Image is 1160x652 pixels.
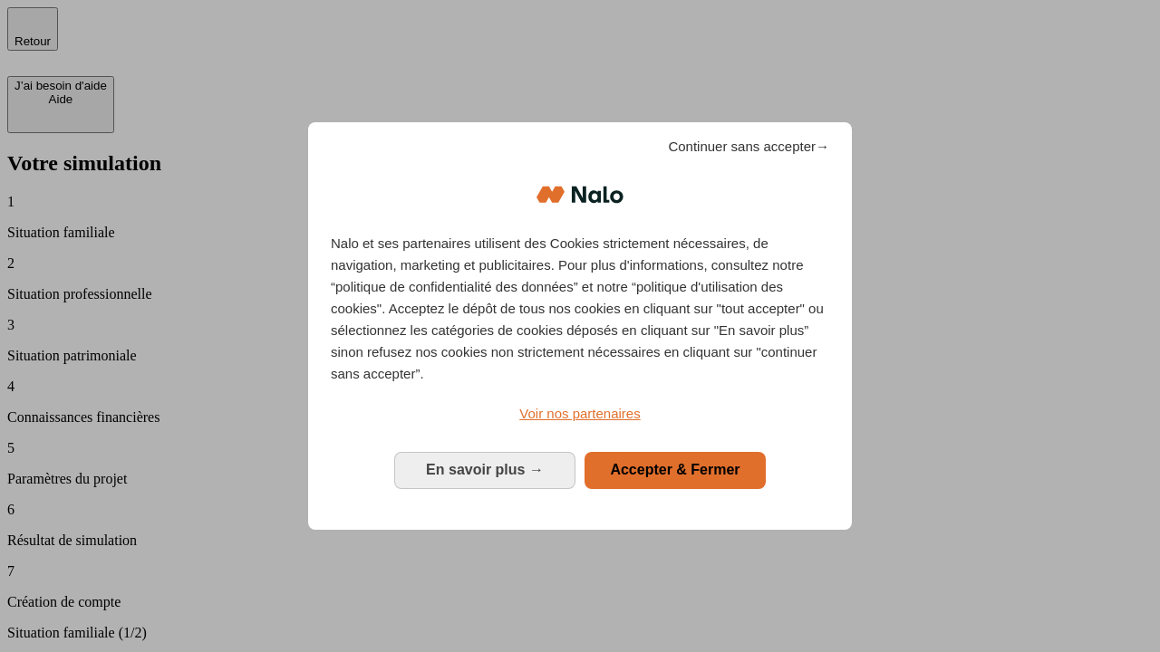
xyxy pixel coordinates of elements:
a: Voir nos partenaires [331,403,829,425]
span: En savoir plus → [426,462,544,477]
img: Logo [536,168,623,222]
span: Voir nos partenaires [519,406,640,421]
span: Continuer sans accepter→ [668,136,829,158]
p: Nalo et ses partenaires utilisent des Cookies strictement nécessaires, de navigation, marketing e... [331,233,829,385]
div: Bienvenue chez Nalo Gestion du consentement [308,122,852,529]
button: En savoir plus: Configurer vos consentements [394,452,575,488]
span: Accepter & Fermer [610,462,739,477]
button: Accepter & Fermer: Accepter notre traitement des données et fermer [585,452,766,488]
